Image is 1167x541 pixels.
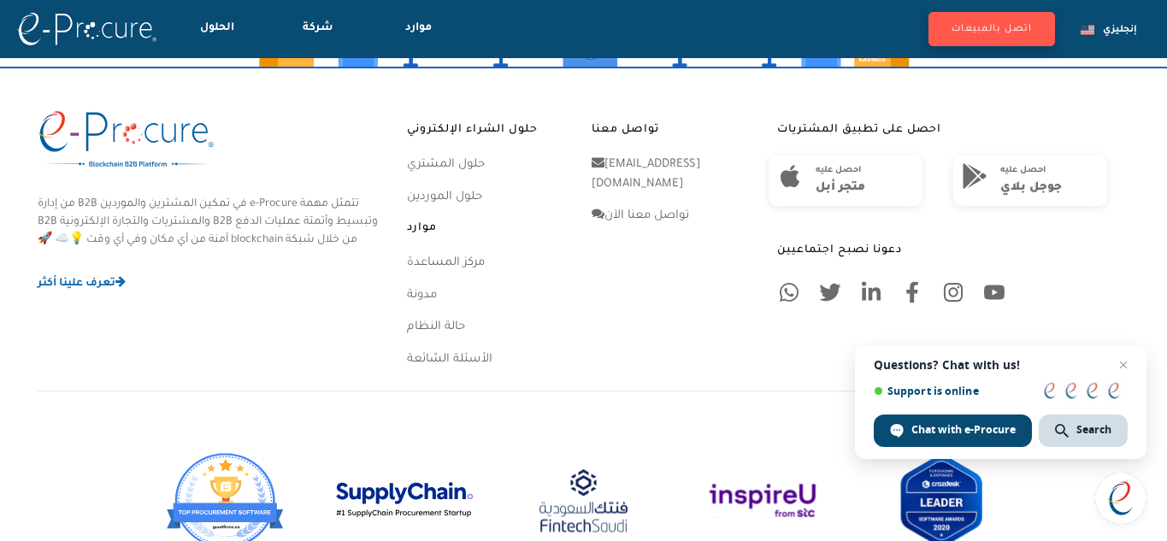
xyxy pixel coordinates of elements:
a: [EMAIL_ADDRESS][DOMAIN_NAME] [592,158,700,191]
div: Search [1039,415,1128,447]
font: موارد [405,23,432,35]
span: Search [1076,422,1111,438]
span: Close chat [1113,355,1134,375]
font: احصل عليه [1000,166,1046,175]
a: حلول الموردين [407,191,482,203]
font: حلول الشراء الإلكتروني [407,124,538,136]
font: تتمثل مهمة e-Procure في تمكين المشترين والموردين B2B من إدارة وتبسيط وأتمتة عمليات الدفع B2B والم... [38,198,378,246]
span: Support is online [874,385,1032,397]
font: دعونا نصبح اجتماعيين [777,244,902,256]
font: اتصل بالمبيعات [952,24,1032,34]
a: حلول المشتري [407,158,485,171]
img: الشعار [38,111,214,170]
font: متجر أبل [816,181,865,194]
a: الأسئلة الشائعة [407,353,492,366]
font: تواصل معنا الآن [604,209,689,222]
div: Chat with e-Procure [874,415,1032,447]
font: احصل عليه [816,166,861,175]
button: اتصل بالمبيعات [928,12,1055,46]
font: موارد [407,222,437,234]
font: احصل على تطبيق المشتريات [777,124,941,136]
img: الشعار [17,13,156,45]
font: الحلول [200,23,234,35]
font: تعرف علينا أكثر [38,278,115,290]
font: شركة [303,23,333,35]
span: Questions? Chat with us! [874,358,1128,372]
a: حالة النظام [407,320,465,333]
span: Chat with e-Procure [911,422,1016,438]
div: Open chat [1095,473,1146,524]
font: جوجل بلاي [1000,181,1062,194]
a: تعرف علينا أكثر [38,275,390,293]
font: تواصل معنا [592,124,659,136]
a: مركز المساعدة [407,256,485,269]
a: مدونة [407,289,437,302]
font: إنجليزي [1103,25,1137,35]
